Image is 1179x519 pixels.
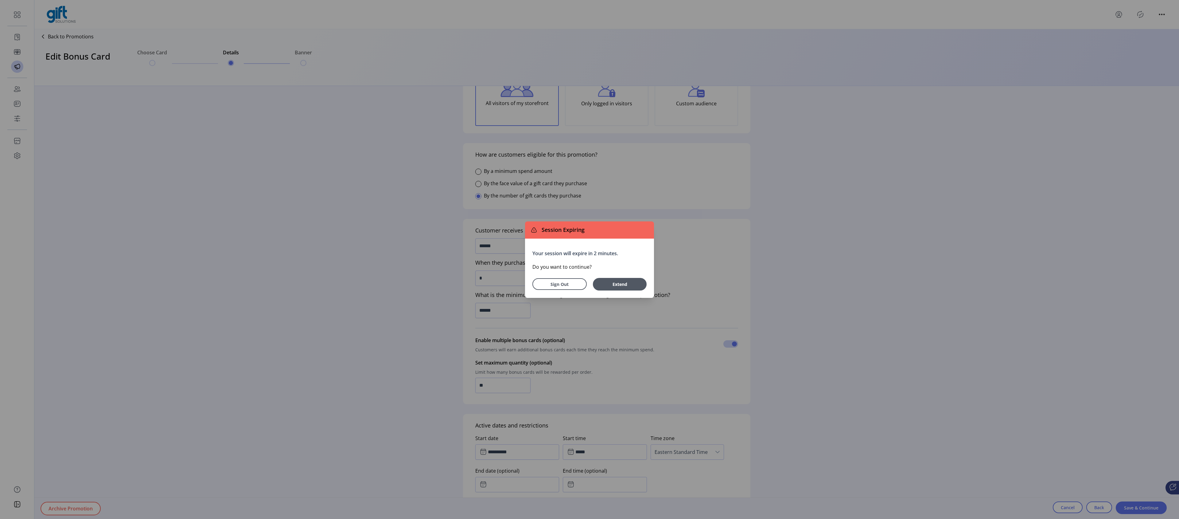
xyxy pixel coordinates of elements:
span: Extend [596,281,644,287]
button: Sign Out [532,278,587,290]
p: Your session will expire in 2 minutes. [532,250,647,257]
button: Extend [593,278,647,291]
span: Session Expiring [539,226,585,234]
span: Sign Out [540,281,579,287]
p: Do you want to continue? [532,263,647,271]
